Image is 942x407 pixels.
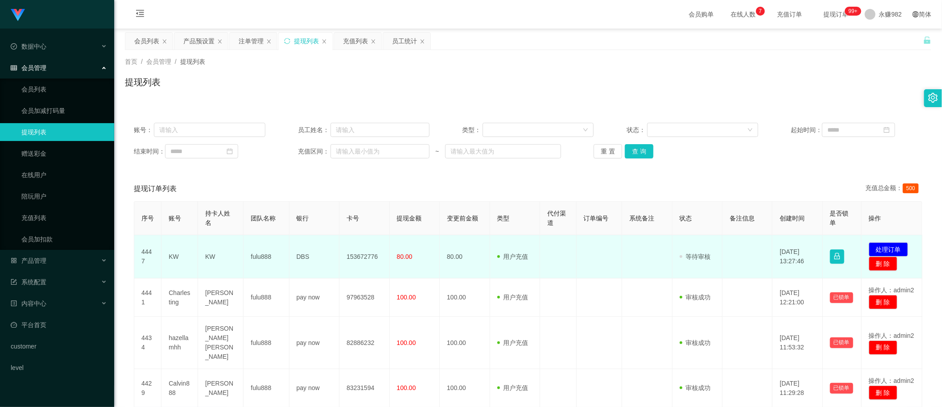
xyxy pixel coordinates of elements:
[627,125,647,135] span: 状态：
[180,58,205,65] span: 提现列表
[21,187,107,205] a: 陪玩用户
[21,123,107,141] a: 提现列表
[397,294,416,301] span: 100.00
[447,215,478,222] span: 变更前金额
[11,300,46,307] span: 内容中心
[169,215,181,222] span: 账号
[791,125,822,135] span: 起始时间：
[629,215,654,222] span: 系统备注
[21,80,107,98] a: 会员列表
[11,43,46,50] span: 数据中心
[869,242,908,257] button: 处理订单
[244,278,289,317] td: fulu888
[869,287,914,294] span: 操作人：admin2
[773,11,807,17] span: 充值订单
[11,278,46,286] span: 系统配置
[198,278,244,317] td: [PERSON_NAME]
[134,235,161,278] td: 4447
[134,317,161,369] td: 4434
[497,339,529,346] span: 用户充值
[11,337,107,355] a: customer
[11,65,17,71] i: 图标: table
[11,257,17,264] i: 图标: appstore-o
[134,147,165,156] span: 结束时间：
[463,125,483,135] span: 类型：
[21,230,107,248] a: 会员加扣款
[547,210,566,226] span: 代付渠道
[244,235,289,278] td: fulu888
[11,43,17,50] i: 图标: check-circle-o
[161,278,198,317] td: Charlesting
[759,7,762,16] p: 7
[594,144,622,158] button: 重 置
[397,215,422,222] span: 提现金额
[430,147,445,156] span: ~
[331,144,430,158] input: 请输入最小值为
[289,278,339,317] td: pay now
[680,215,692,222] span: 状态
[331,123,430,137] input: 请输入
[397,384,416,391] span: 100.00
[497,384,529,391] span: 用户充值
[773,317,822,369] td: [DATE] 11:53:32
[903,183,919,193] span: 500
[134,33,159,50] div: 会员列表
[284,38,290,44] i: 图标: sync
[625,144,653,158] button: 查 询
[11,279,17,285] i: 图标: form
[161,317,198,369] td: hazellamhh
[154,123,265,137] input: 请输入
[928,93,938,103] i: 图标: setting
[680,384,711,391] span: 审核成功
[11,316,107,334] a: 图标: dashboard平台首页
[819,11,853,17] span: 提现订单
[298,147,331,156] span: 充值区间：
[830,292,853,303] button: 已锁单
[869,257,897,271] button: 删 除
[440,317,490,369] td: 100.00
[748,127,753,133] i: 图标: down
[830,337,853,348] button: 已锁单
[339,235,389,278] td: 153672776
[884,127,890,133] i: 图标: calendar
[583,127,588,133] i: 图标: down
[289,235,339,278] td: DBS
[11,257,46,264] span: 产品管理
[680,339,711,346] span: 审核成功
[869,341,897,355] button: 删 除
[780,215,805,222] span: 创建时间
[440,235,490,278] td: 80.00
[11,300,17,307] i: 图标: profile
[830,249,844,264] button: 图标: lock
[440,278,490,317] td: 100.00
[392,33,417,50] div: 员工统计
[146,58,171,65] span: 会员管理
[161,235,198,278] td: KW
[343,33,368,50] div: 充值列表
[21,209,107,227] a: 充值列表
[289,317,339,369] td: pay now
[134,278,161,317] td: 4441
[913,11,919,17] i: 图标: global
[125,58,137,65] span: 首页
[125,75,161,89] h1: 提现列表
[11,64,46,71] span: 会员管理
[134,125,154,135] span: 账号：
[21,166,107,184] a: 在线用户
[445,144,561,158] input: 请输入最大值为
[371,39,376,44] i: 图标: close
[497,253,529,260] span: 用户充值
[134,183,177,194] span: 提现订单列表
[339,278,389,317] td: 97963528
[251,215,276,222] span: 团队名称
[584,215,609,222] span: 订单编号
[730,215,755,222] span: 备注信息
[869,215,881,222] span: 操作
[865,183,922,194] div: 充值总金额：
[141,215,154,222] span: 序号
[205,210,230,226] span: 持卡人姓名
[11,9,25,21] img: logo.9652507e.png
[162,39,167,44] i: 图标: close
[227,148,233,154] i: 图标: calendar
[397,253,413,260] span: 80.00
